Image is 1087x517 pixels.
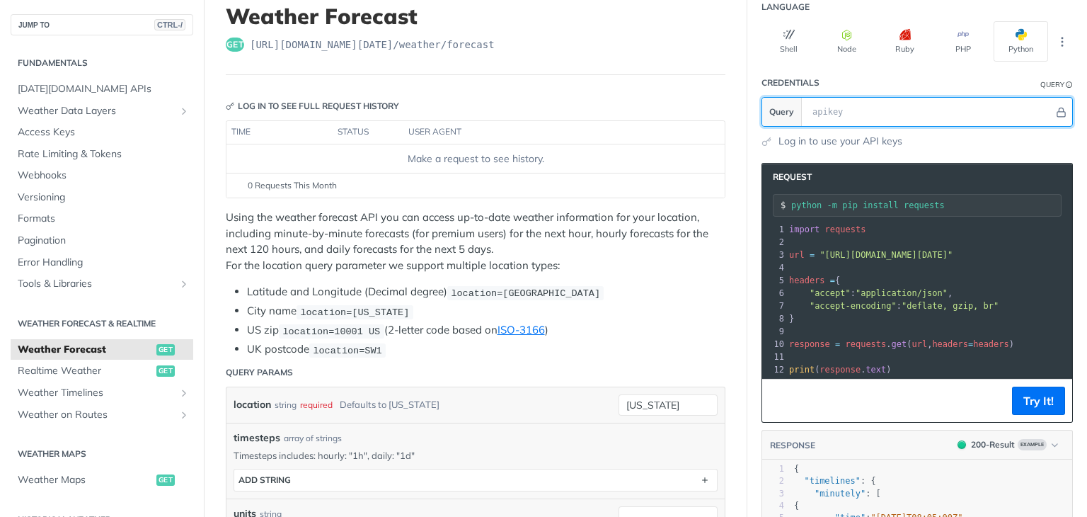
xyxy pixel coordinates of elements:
[865,365,886,375] span: text
[878,21,932,62] button: Ruby
[11,382,193,404] a: Weather TimelinesShow subpages for Weather Timelines
[810,301,897,311] span: "accept-encoding"
[761,1,810,13] div: Language
[957,441,966,449] span: 200
[789,275,825,285] span: headers
[762,98,802,126] button: Query
[762,325,786,338] div: 9
[789,275,840,285] span: {
[284,432,342,445] div: array of strings
[762,223,786,236] div: 1
[789,365,815,375] span: print
[892,339,907,349] span: get
[950,438,1065,452] button: 200200-ResultExample
[18,343,153,357] span: Weather Forecast
[815,489,865,499] span: "minutely"
[819,250,953,260] span: "[URL][DOMAIN_NAME][DATE]"
[968,339,973,349] span: =
[178,387,190,399] button: Show subpages for Weather Timelines
[794,501,799,511] span: {
[762,463,784,475] div: 1
[313,345,381,356] span: location=SW1
[18,191,190,205] span: Versioning
[762,363,786,376] div: 12
[11,404,193,426] a: Weather on RoutesShow subpages for Weather on Routes
[11,360,193,382] a: Realtime Weatherget
[1066,81,1073,89] i: Information
[340,394,439,415] div: Defaults to [US_STATE]
[18,364,153,378] span: Realtime Weather
[248,179,337,192] span: 0 Requests This Month
[766,171,812,183] span: Request
[789,314,794,324] span: }
[762,300,786,312] div: 7
[226,121,333,144] th: time
[778,134,902,149] a: Log in to use your API keys
[18,256,190,270] span: Error Handling
[178,106,190,117] button: Show subpages for Weather Data Layers
[18,386,175,400] span: Weather Timelines
[761,76,819,89] div: Credentials
[18,212,190,226] span: Formats
[300,307,409,317] span: location=[US_STATE]
[11,14,193,35] button: JUMP TOCTRL-/
[18,473,153,487] span: Weather Maps
[789,339,1014,349] span: . ( , )
[1040,79,1073,90] div: QueryInformation
[247,341,725,358] li: UK postcode
[11,470,193,491] a: Weather Mapsget
[156,365,175,377] span: get
[11,101,193,122] a: Weather Data LayersShow subpages for Weather Data Layers
[1012,387,1065,415] button: Try It!
[226,366,293,379] div: Query Params
[762,351,786,363] div: 11
[154,19,185,30] span: CTRL-/
[902,301,999,311] span: "deflate, gzip, br"
[805,98,1054,126] input: apikey
[275,394,297,415] div: string
[11,57,193,69] h2: Fundamentals
[1040,79,1064,90] div: Query
[789,301,999,311] span: :
[11,208,193,229] a: Formats
[226,102,234,110] svg: Key
[846,339,887,349] span: requests
[932,339,968,349] span: headers
[830,275,835,285] span: =
[11,122,193,143] a: Access Keys
[769,106,794,118] span: Query
[156,475,175,486] span: get
[1052,31,1073,52] button: More Languages
[234,431,280,445] span: timesteps
[11,187,193,208] a: Versioning
[769,390,789,411] button: Copy to clipboard
[1054,105,1069,119] button: Hide
[18,82,190,96] span: [DATE][DOMAIN_NAME] APIs
[403,121,696,144] th: user agent
[762,236,786,249] div: 2
[234,449,718,462] p: Timesteps includes: hourly: "1h", daily: "1d"
[810,250,815,260] span: =
[825,225,866,234] span: requests
[11,144,193,165] a: Rate Limiting & Tokens
[794,476,876,486] span: : {
[11,165,193,186] a: Webhooks
[789,339,830,349] span: response
[769,438,816,453] button: RESPONSE
[1056,35,1069,48] svg: More ellipsis
[762,249,786,261] div: 3
[234,470,717,491] button: ADD string
[11,79,193,100] a: [DATE][DOMAIN_NAME] APIs
[300,394,333,415] div: required
[819,21,874,62] button: Node
[804,476,860,486] span: "timelines"
[762,287,786,300] div: 6
[761,21,816,62] button: Shell
[226,4,725,29] h1: Weather Forecast
[238,475,291,485] div: ADD string
[11,448,193,460] h2: Weather Maps
[226,210,725,273] p: Using the weather forecast API you can access up-to-date weather information for your location, i...
[794,464,799,474] span: {
[178,409,190,421] button: Show subpages for Weather on Routes
[762,488,784,500] div: 3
